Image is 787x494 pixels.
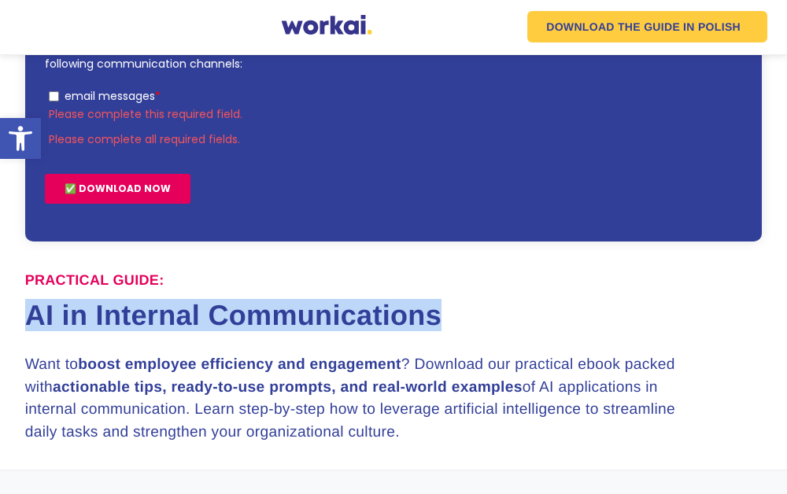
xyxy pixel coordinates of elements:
h3: Want to ? Download our practical ebook packed with of AI applications in internal communication. ... [25,354,689,444]
strong: actionable tips, ready-to-use prompts, and real-world examples [53,379,523,396]
a: DOWNLOAD THE GUIDEIN POLISHUS flag [527,11,767,42]
em: DOWNLOAD THE GUIDE [546,21,680,32]
h1: AI in Internal Communications [25,300,763,331]
input: email messages* [4,446,14,456]
strong: boost employee efficiency and engagement [78,356,401,373]
a: Terms of Use [93,286,166,302]
p: email messages [20,443,110,459]
label: Please enter a different email address. This form does not accept addresses from [DOMAIN_NAME]. [4,179,236,222]
label: Practical Guide: [25,272,164,289]
label: Please complete this required field. [4,462,236,476]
